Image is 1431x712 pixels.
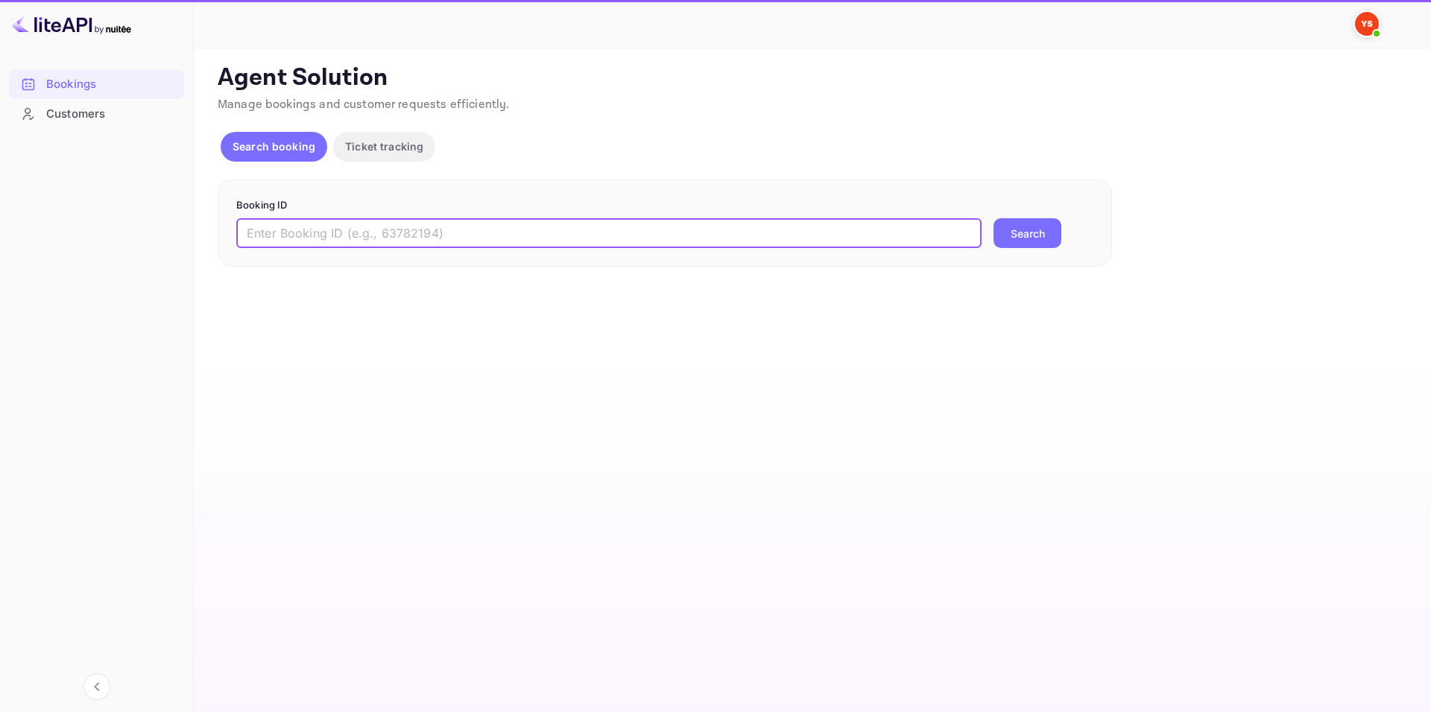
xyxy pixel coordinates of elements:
[9,70,184,98] a: Bookings
[46,106,177,123] div: Customers
[12,12,131,36] img: LiteAPI logo
[218,97,510,112] span: Manage bookings and customer requests efficiently.
[46,76,177,93] div: Bookings
[233,139,315,154] p: Search booking
[9,100,184,129] div: Customers
[345,139,423,154] p: Ticket tracking
[994,218,1061,248] button: Search
[83,673,110,700] button: Collapse navigation
[218,63,1404,93] p: Agent Solution
[1355,12,1379,36] img: Yandex Support
[236,218,982,248] input: Enter Booking ID (e.g., 63782194)
[9,100,184,127] a: Customers
[236,198,1093,213] p: Booking ID
[9,70,184,99] div: Bookings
